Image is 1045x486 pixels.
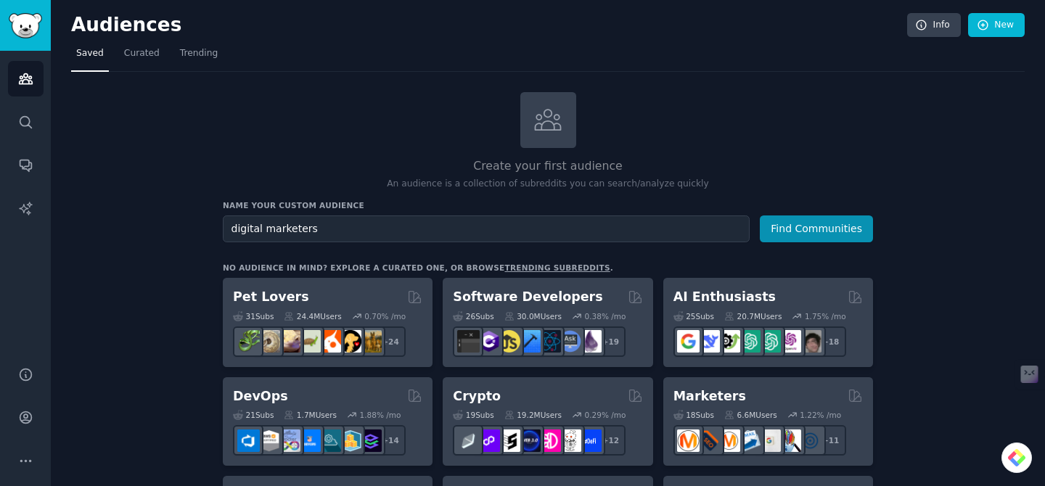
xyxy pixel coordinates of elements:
[760,215,873,242] button: Find Communities
[319,429,341,452] img: platformengineering
[76,47,104,60] span: Saved
[453,387,501,405] h2: Crypto
[538,429,561,452] img: defiblockchain
[504,311,562,321] div: 30.0M Users
[504,410,562,420] div: 19.2M Users
[237,429,260,452] img: azuredevops
[223,215,750,242] input: Pick a short name, like "Digital Marketers" or "Movie-Goers"
[9,13,42,38] img: GummySearch logo
[595,326,626,357] div: + 19
[457,330,480,353] img: software
[284,311,341,321] div: 24.4M Users
[233,387,288,405] h2: DevOps
[478,429,500,452] img: 0xPolygon
[258,429,280,452] img: AWS_Certified_Experts
[71,42,109,72] a: Saved
[375,326,406,357] div: + 24
[375,425,406,456] div: + 14
[799,429,821,452] img: OnlineMarketing
[298,429,321,452] img: DevOpsLinks
[673,410,714,420] div: 18 Sub s
[724,311,782,321] div: 20.7M Users
[718,330,740,353] img: AItoolsCatalog
[498,429,520,452] img: ethstaker
[498,330,520,353] img: learnjavascript
[119,42,165,72] a: Curated
[673,387,746,405] h2: Marketers
[816,425,846,456] div: + 11
[359,330,382,353] img: dogbreed
[673,288,776,306] h2: AI Enthusiasts
[453,410,493,420] div: 19 Sub s
[677,330,700,353] img: GoogleGeminiAI
[718,429,740,452] img: AskMarketing
[518,330,541,353] img: iOSProgramming
[180,47,218,60] span: Trending
[738,429,761,452] img: Emailmarketing
[805,311,846,321] div: 1.75 % /mo
[697,330,720,353] img: DeepSeek
[339,330,361,353] img: PetAdvice
[237,330,260,353] img: herpetology
[278,429,300,452] img: Docker_DevOps
[504,263,610,272] a: trending subreddits
[779,330,801,353] img: OpenAIDev
[124,47,160,60] span: Curated
[673,311,714,321] div: 25 Sub s
[457,429,480,452] img: ethfinance
[579,429,602,452] img: defi_
[800,410,841,420] div: 1.22 % /mo
[223,157,873,176] h2: Create your first audience
[758,429,781,452] img: googleads
[907,13,961,38] a: Info
[453,288,602,306] h2: Software Developers
[258,330,280,353] img: ballpython
[579,330,602,353] img: elixir
[518,429,541,452] img: web3
[816,326,846,357] div: + 18
[538,330,561,353] img: reactnative
[758,330,781,353] img: chatgpt_prompts_
[677,429,700,452] img: content_marketing
[71,14,907,37] h2: Audiences
[968,13,1025,38] a: New
[223,200,873,210] h3: Name your custom audience
[175,42,223,72] a: Trending
[298,330,321,353] img: turtle
[364,311,406,321] div: 0.70 % /mo
[278,330,300,353] img: leopardgeckos
[223,263,613,273] div: No audience in mind? Explore a curated one, or browse .
[339,429,361,452] img: aws_cdk
[233,311,274,321] div: 31 Sub s
[585,410,626,420] div: 0.29 % /mo
[359,429,382,452] img: PlatformEngineers
[585,311,626,321] div: 0.38 % /mo
[697,429,720,452] img: bigseo
[453,311,493,321] div: 26 Sub s
[360,410,401,420] div: 1.88 % /mo
[738,330,761,353] img: chatgpt_promptDesign
[559,429,581,452] img: CryptoNews
[779,429,801,452] img: MarketingResearch
[478,330,500,353] img: csharp
[233,288,309,306] h2: Pet Lovers
[595,425,626,456] div: + 12
[799,330,821,353] img: ArtificalIntelligence
[233,410,274,420] div: 21 Sub s
[319,330,341,353] img: cockatiel
[223,178,873,191] p: An audience is a collection of subreddits you can search/analyze quickly
[559,330,581,353] img: AskComputerScience
[724,410,777,420] div: 6.6M Users
[284,410,337,420] div: 1.7M Users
